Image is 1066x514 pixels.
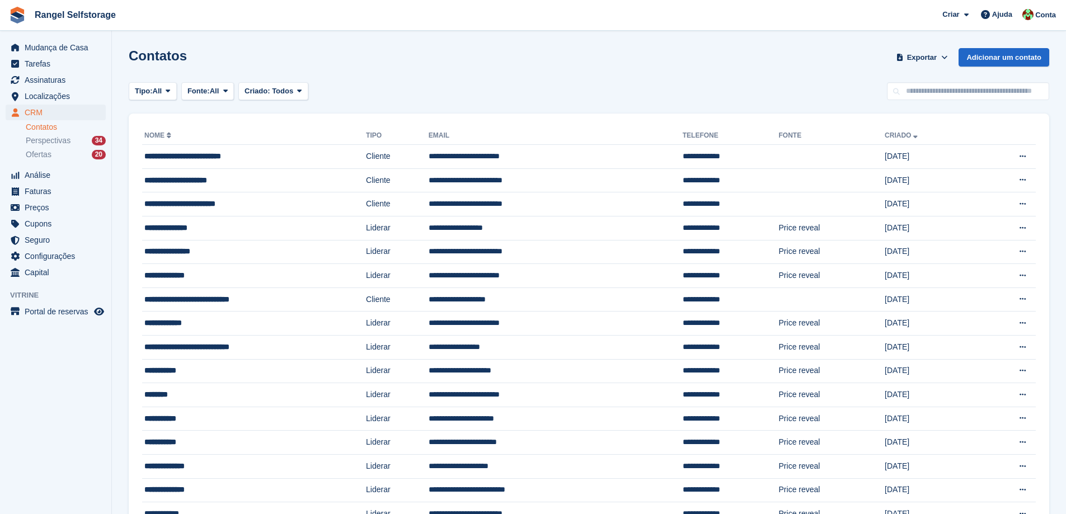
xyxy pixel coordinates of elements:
[366,127,429,145] th: Tipo
[25,40,92,55] span: Mudança de Casa
[779,431,885,455] td: Price reveal
[6,88,106,104] a: menu
[366,240,429,264] td: Liderar
[1022,9,1034,20] img: Fernando Ferreira
[6,248,106,264] a: menu
[25,167,92,183] span: Análise
[885,454,975,478] td: [DATE]
[92,136,106,145] div: 34
[26,122,106,133] a: Contatos
[25,183,92,199] span: Faturas
[153,86,162,97] span: All
[885,431,975,455] td: [DATE]
[366,478,429,502] td: Liderar
[245,87,270,95] span: Criado:
[366,145,429,169] td: Cliente
[6,72,106,88] a: menu
[885,407,975,431] td: [DATE]
[6,216,106,232] a: menu
[92,305,106,318] a: Loja de pré-visualização
[187,86,210,97] span: Fonte:
[26,149,51,160] span: Ofertas
[779,383,885,407] td: Price reveal
[30,6,120,24] a: Rangel Selfstorage
[25,105,92,120] span: CRM
[992,9,1012,20] span: Ajuda
[779,407,885,431] td: Price reveal
[366,216,429,240] td: Liderar
[26,149,106,161] a: Ofertas 20
[238,82,308,101] button: Criado: Todos
[6,105,106,120] a: menu
[6,40,106,55] a: menu
[25,248,92,264] span: Configurações
[429,127,683,145] th: Email
[25,56,92,72] span: Tarefas
[366,335,429,359] td: Liderar
[779,478,885,502] td: Price reveal
[779,335,885,359] td: Price reveal
[6,167,106,183] a: menu
[885,359,975,383] td: [DATE]
[779,216,885,240] td: Price reveal
[366,383,429,407] td: Liderar
[885,478,975,502] td: [DATE]
[779,127,885,145] th: Fonte
[210,86,219,97] span: All
[25,304,92,319] span: Portal de reservas
[885,383,975,407] td: [DATE]
[181,82,234,101] button: Fonte: All
[6,265,106,280] a: menu
[366,192,429,216] td: Cliente
[272,87,293,95] span: Todos
[129,48,187,63] h1: Contatos
[25,72,92,88] span: Assinaturas
[144,131,173,139] a: Nome
[885,312,975,336] td: [DATE]
[885,192,975,216] td: [DATE]
[885,216,975,240] td: [DATE]
[10,290,111,301] span: Vitrine
[6,56,106,72] a: menu
[942,9,959,20] span: Criar
[366,454,429,478] td: Liderar
[885,145,975,169] td: [DATE]
[1035,10,1056,21] span: Conta
[366,359,429,383] td: Liderar
[366,407,429,431] td: Liderar
[129,82,177,101] button: Tipo: All
[366,431,429,455] td: Liderar
[779,312,885,336] td: Price reveal
[885,287,975,312] td: [DATE]
[6,200,106,215] a: menu
[779,454,885,478] td: Price reveal
[959,48,1049,67] a: Adicionar um contato
[885,131,920,139] a: Criado
[779,264,885,288] td: Price reveal
[366,287,429,312] td: Cliente
[26,135,71,146] span: Perspectivas
[885,335,975,359] td: [DATE]
[25,265,92,280] span: Capital
[92,150,106,159] div: 20
[885,168,975,192] td: [DATE]
[135,86,153,97] span: Tipo:
[885,240,975,264] td: [DATE]
[6,304,106,319] a: menu
[779,240,885,264] td: Price reveal
[894,48,950,67] button: Exportar
[26,135,106,147] a: Perspectivas 34
[779,359,885,383] td: Price reveal
[6,183,106,199] a: menu
[25,200,92,215] span: Preços
[683,127,779,145] th: Telefone
[366,168,429,192] td: Cliente
[9,7,26,23] img: stora-icon-8386f47178a22dfd0bd8f6a31ec36ba5ce8667c1dd55bd0f319d3a0aa187defe.svg
[366,312,429,336] td: Liderar
[25,232,92,248] span: Seguro
[6,232,106,248] a: menu
[25,216,92,232] span: Cupons
[907,52,937,63] span: Exportar
[366,264,429,288] td: Liderar
[25,88,92,104] span: Localizações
